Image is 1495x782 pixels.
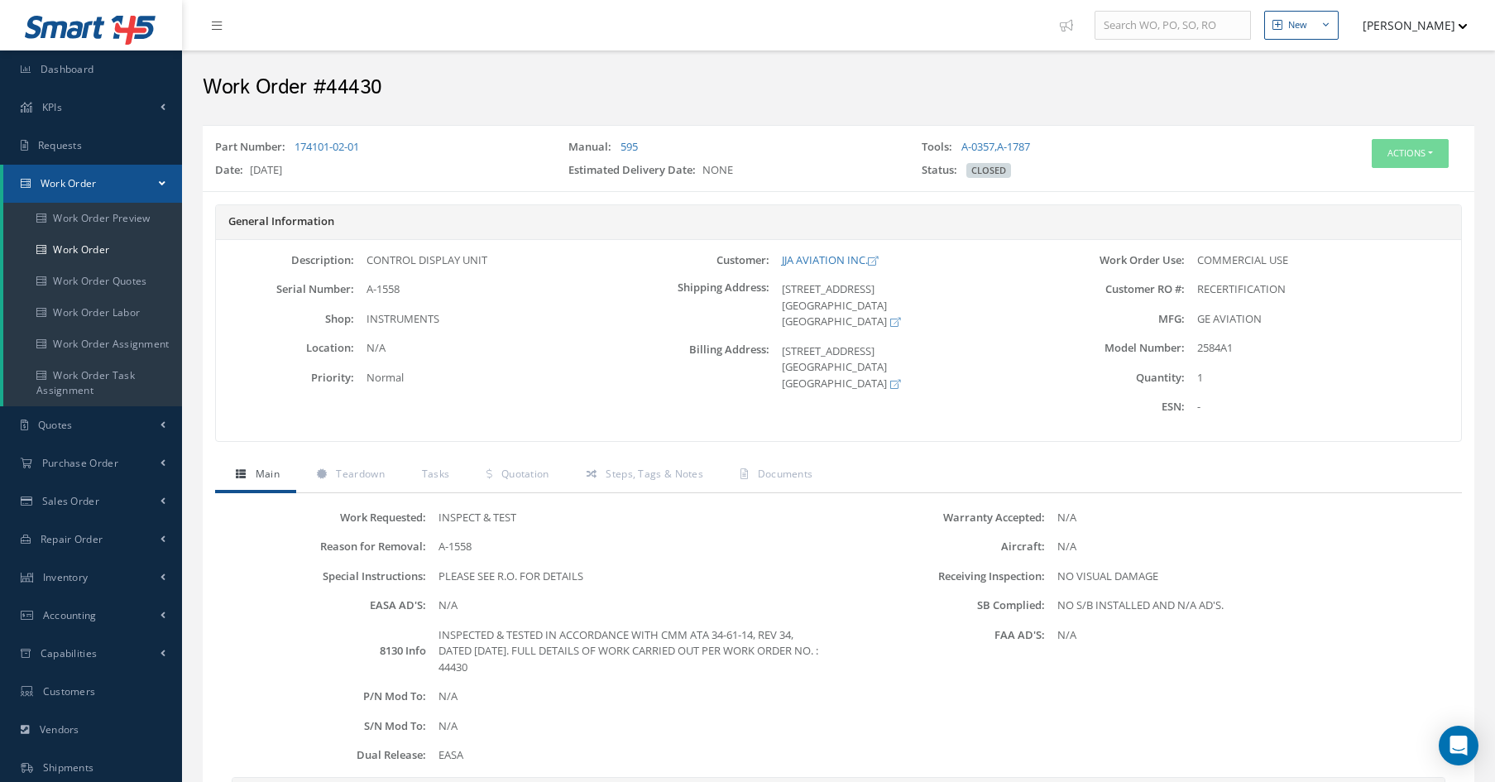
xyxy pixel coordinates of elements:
div: INSTRUMENTS [354,311,630,328]
label: Quantity: [1046,372,1184,384]
a: Work Order Preview [3,203,182,234]
label: MFG: [1046,313,1184,325]
label: Warranty Accepted: [839,511,1046,524]
div: NO S/B INSTALLED AND N/A AD'S. [1045,597,1458,614]
label: Part Number: [215,139,292,156]
div: 2584A1 [1185,340,1461,357]
label: Location: [216,342,354,354]
label: Dual Release: [219,749,426,761]
span: Dashboard [41,62,94,76]
div: N/A [354,340,630,357]
a: Main [215,458,296,493]
div: N/A [426,597,839,614]
a: Steps, Tags & Notes [566,458,720,493]
a: 174101-02-01 [295,139,359,154]
label: S/N Mod To: [219,720,426,732]
span: Inventory [43,570,89,584]
a: Quotation [466,458,565,493]
div: [STREET_ADDRESS] [GEOGRAPHIC_DATA] [GEOGRAPHIC_DATA] [769,343,1046,392]
a: Work Order Assignment [3,329,182,360]
span: KPIs [42,100,62,114]
label: FAA AD'S: [839,629,1046,641]
div: [STREET_ADDRESS] [GEOGRAPHIC_DATA] [GEOGRAPHIC_DATA] [769,281,1046,330]
label: SB Complied: [839,599,1046,612]
div: CONTROL DISPLAY UNIT [354,252,630,269]
div: Normal [354,370,630,386]
span: Capabilities [41,646,98,660]
span: Work Order [41,176,97,190]
a: A-0357, [961,139,997,154]
span: A-1558 [367,281,400,296]
div: COMMERCIAL USE [1185,252,1461,269]
label: Shop: [216,313,354,325]
span: Vendors [40,722,79,736]
div: N/A [1045,539,1458,555]
label: Special Instructions: [219,570,426,583]
label: Aircraft: [839,540,1046,553]
div: NO VISUAL DAMAGE [1045,569,1458,585]
div: 1 [1185,370,1461,386]
span: Quotation [501,467,549,481]
button: [PERSON_NAME] [1347,9,1468,41]
div: N/A [426,688,839,705]
div: New [1288,18,1307,32]
div: [DATE] [203,162,556,185]
div: PLEASE SEE R.O. FOR DETAILS [426,569,839,585]
button: New [1264,11,1339,40]
a: Tasks [401,458,467,493]
div: INSPECTED & TESTED IN ACCORDANCE WITH CMM ATA 34-61-14, REV 34, DATED [DATE]. FULL DETAILS OF WOR... [426,627,839,676]
a: Work Order [3,234,182,266]
div: N/A [1045,627,1458,644]
div: N/A [426,718,839,735]
a: Teardown [296,458,401,493]
label: Customer RO #: [1046,283,1184,295]
label: Billing Address: [631,343,769,392]
span: RECERTIFICATION [1197,281,1286,296]
span: Documents [758,467,813,481]
span: Tasks [422,467,450,481]
span: Teardown [336,467,384,481]
label: Date: [215,162,250,179]
input: Search WO, PO, SO, RO [1095,11,1251,41]
div: N/A [1045,510,1458,526]
a: Work Order Task Assignment [3,360,182,406]
label: Receiving Inspection: [839,570,1046,583]
div: Open Intercom Messenger [1439,726,1478,765]
a: Work Order [3,165,182,203]
h5: General Information [228,215,1449,228]
div: EASA [426,747,839,764]
label: Work Order Use: [1046,254,1184,266]
span: Purchase Order [42,456,118,470]
div: A-1558 [426,539,839,555]
span: Main [256,467,280,481]
span: Quotes [38,418,73,432]
label: ESN: [1046,401,1184,413]
h2: Work Order #44430 [203,75,1474,100]
label: Reason for Removal: [219,540,426,553]
a: A-1787 [997,139,1030,154]
a: 595 [621,139,638,154]
label: Description: [216,254,354,266]
div: INSPECT & TEST [426,510,839,526]
label: Customer: [631,254,769,266]
label: Tools: [922,139,959,156]
a: Work Order Quotes [3,266,182,297]
span: Sales Order [42,494,99,508]
label: EASA AD'S: [219,599,426,612]
a: Documents [720,458,829,493]
span: Accounting [43,608,97,622]
span: Repair Order [41,532,103,546]
div: GE AVIATION [1185,311,1461,328]
a: JJA AVIATION INC. [782,252,878,267]
label: Work Requested: [219,511,426,524]
span: Customers [43,684,96,698]
label: Manual: [568,139,618,156]
label: Status: [922,162,964,179]
div: - [1185,399,1461,415]
label: Shipping Address: [631,281,769,330]
label: Serial Number: [216,283,354,295]
label: Priority: [216,372,354,384]
span: Requests [38,138,82,152]
span: CLOSED [966,163,1011,178]
div: NONE [556,162,909,185]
